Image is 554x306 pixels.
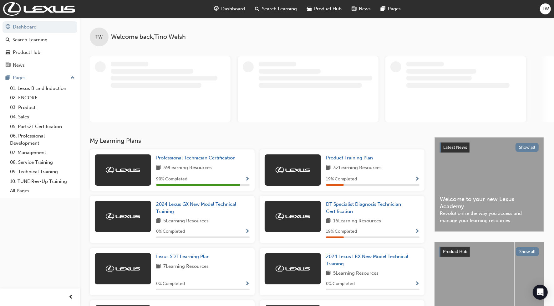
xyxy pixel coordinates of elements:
a: News [3,60,77,71]
span: DT Specialist Diagnosis Technician Certification [326,201,401,214]
span: TW [96,34,103,41]
span: Product Hub [314,5,342,13]
span: search-icon [255,5,260,13]
img: Trak [276,213,310,220]
a: 02. ENCORE [8,93,77,103]
button: Show all [516,143,539,152]
button: Show all [516,247,539,256]
span: car-icon [6,50,10,55]
img: Trak [106,266,140,272]
span: Show Progress [415,177,419,182]
a: Product Hub [3,47,77,58]
img: Trak [276,167,310,173]
span: Welcome back , Tino Welsh [111,34,186,41]
span: 5 Learning Resources [333,270,379,277]
a: 01. Lexus Brand Induction [8,84,77,93]
a: 04. Sales [8,112,77,122]
span: 5 Learning Resources [163,217,209,225]
span: book-icon [156,217,161,225]
button: DashboardSearch LearningProduct HubNews [3,20,77,72]
span: 16 Learning Resources [333,217,381,225]
button: Pages [3,72,77,84]
span: Lexus SDT Learning Plan [156,254,210,259]
div: News [13,62,25,69]
span: Show Progress [245,281,250,287]
span: 0 % Completed [326,280,355,288]
span: guage-icon [214,5,219,13]
a: Dashboard [3,21,77,33]
img: Trak [106,167,140,173]
span: Search Learning [262,5,297,13]
img: Trak [276,266,310,272]
span: book-icon [156,164,161,172]
span: news-icon [352,5,357,13]
a: 03. Product [8,103,77,112]
span: book-icon [326,164,331,172]
button: TW [540,3,551,14]
span: 2024 Lexus LBX New Model Technical Training [326,254,408,267]
span: news-icon [6,63,10,68]
a: Product Training Plan [326,154,375,162]
span: Show Progress [415,281,419,287]
a: Product HubShow all [440,247,539,257]
a: Lexus SDT Learning Plan [156,253,212,260]
span: Welcome to your new Lexus Academy [440,196,539,210]
a: 07. Management [8,148,77,158]
span: Pages [388,5,401,13]
span: pages-icon [6,75,10,81]
a: news-iconNews [347,3,376,15]
span: book-icon [326,270,331,277]
span: 2024 Lexus GX New Model Technical Training [156,201,236,214]
a: All Pages [8,186,77,196]
a: Latest NewsShow all [440,143,539,153]
button: Show Progress [415,175,419,183]
span: guage-icon [6,24,10,30]
span: book-icon [156,263,161,271]
span: Show Progress [245,177,250,182]
span: 19 % Completed [326,228,357,235]
span: up-icon [70,74,75,82]
a: guage-iconDashboard [209,3,250,15]
span: 0 % Completed [156,280,185,288]
a: DT Specialist Diagnosis Technician Certification [326,201,419,215]
span: Product Hub [443,249,467,254]
span: search-icon [6,37,10,43]
a: 10. TUNE Rev-Up Training [8,177,77,186]
div: Search Learning [13,36,48,44]
span: News [359,5,371,13]
a: 09. Technical Training [8,167,77,177]
span: Revolutionise the way you access and manage your learning resources. [440,210,539,224]
span: book-icon [326,217,331,225]
a: 06. Professional Development [8,131,77,148]
span: TW [542,5,549,13]
a: Latest NewsShow allWelcome to your new Lexus AcademyRevolutionise the way you access and manage y... [435,137,544,232]
a: 2024 Lexus GX New Model Technical Training [156,201,250,215]
div: Product Hub [13,49,40,56]
span: Dashboard [221,5,245,13]
a: Search Learning [3,34,77,46]
span: 39 Learning Resources [163,164,212,172]
span: 90 % Completed [156,176,187,183]
a: 2024 Lexus LBX New Model Technical Training [326,253,419,267]
button: Show Progress [415,280,419,288]
img: Trak [3,2,75,16]
span: 0 % Completed [156,228,185,235]
a: pages-iconPages [376,3,406,15]
a: car-iconProduct Hub [302,3,347,15]
button: Show Progress [415,228,419,236]
button: Show Progress [245,228,250,236]
span: car-icon [307,5,312,13]
span: 32 Learning Resources [333,164,382,172]
span: Latest News [443,145,467,150]
span: Professional Technician Certification [156,155,236,161]
button: Show Progress [245,175,250,183]
span: Product Training Plan [326,155,373,161]
a: 05. Parts21 Certification [8,122,77,132]
span: 7 Learning Resources [163,263,209,271]
a: Professional Technician Certification [156,154,238,162]
span: 19 % Completed [326,176,357,183]
div: Open Intercom Messenger [533,285,548,300]
button: Show Progress [245,280,250,288]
